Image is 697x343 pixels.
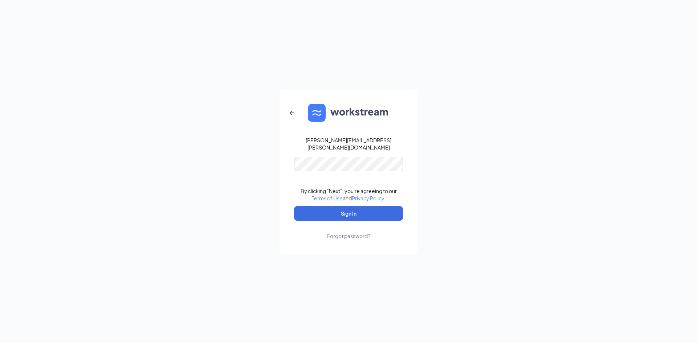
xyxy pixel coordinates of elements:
img: WS logo and Workstream text [308,104,389,122]
div: By clicking "Next", you're agreeing to our and . [301,187,397,202]
button: Sign In [294,206,403,221]
div: Forgot password? [327,232,370,240]
svg: ArrowLeftNew [288,109,296,117]
button: ArrowLeftNew [283,104,301,122]
a: Forgot password? [327,221,370,240]
a: Terms of Use [312,195,343,201]
div: [PERSON_NAME][EMAIL_ADDRESS][PERSON_NAME][DOMAIN_NAME] [294,136,403,151]
a: Privacy Policy [352,195,384,201]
